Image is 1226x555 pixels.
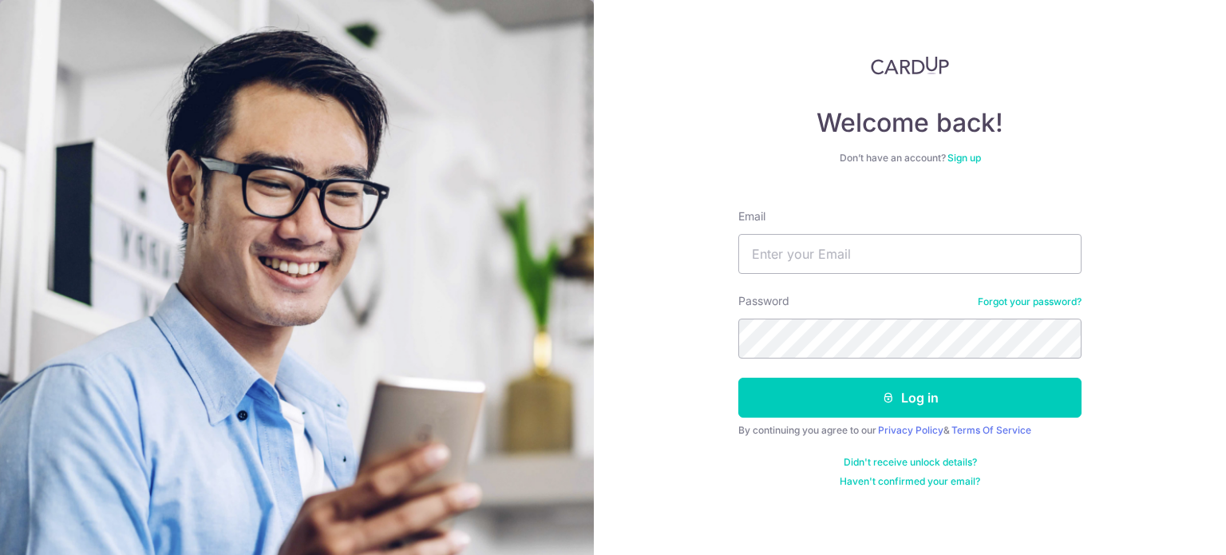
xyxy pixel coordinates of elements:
[947,152,981,164] a: Sign up
[951,424,1031,436] a: Terms Of Service
[738,152,1082,165] div: Don’t have an account?
[840,475,980,488] a: Haven't confirmed your email?
[978,295,1082,308] a: Forgot your password?
[871,56,949,75] img: CardUp Logo
[738,234,1082,274] input: Enter your Email
[878,424,943,436] a: Privacy Policy
[738,293,789,309] label: Password
[738,208,765,224] label: Email
[844,456,977,469] a: Didn't receive unlock details?
[738,424,1082,437] div: By continuing you agree to our &
[738,378,1082,418] button: Log in
[738,107,1082,139] h4: Welcome back!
